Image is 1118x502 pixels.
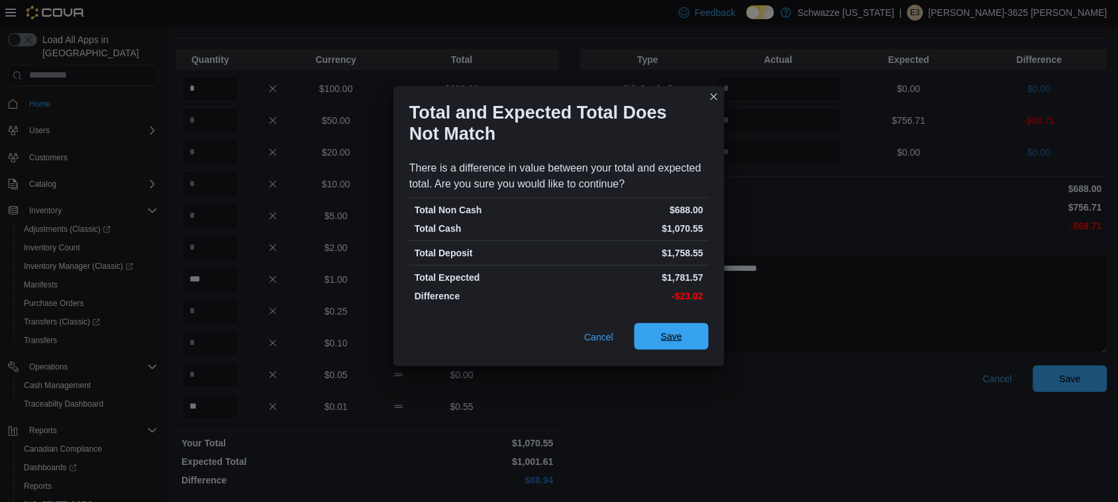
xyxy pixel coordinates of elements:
h1: Total and Expected Total Does Not Match [409,102,698,144]
span: Cancel [584,330,613,344]
p: $1,781.57 [562,271,703,284]
span: Save [661,330,682,343]
p: $688.00 [562,203,703,217]
button: Cancel [579,324,619,350]
p: Total Non Cash [415,203,556,217]
p: $1,758.55 [562,246,703,260]
button: Closes this modal window [706,89,722,105]
button: Save [635,323,709,350]
p: Total Cash [415,222,556,235]
p: Total Deposit [415,246,556,260]
p: Total Expected [415,271,556,284]
div: There is a difference in value between your total and expected total. Are you sure you would like... [409,160,709,192]
p: $1,070.55 [562,222,703,235]
p: -$23.02 [562,289,703,303]
p: Difference [415,289,556,303]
